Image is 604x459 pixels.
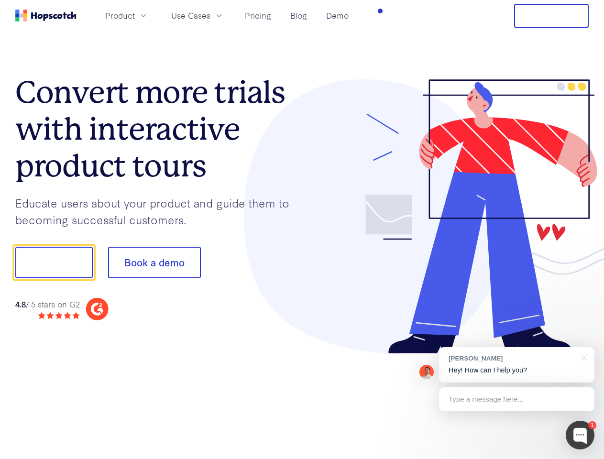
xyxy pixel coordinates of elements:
strong: 4.8 [15,298,26,309]
button: Product [99,8,154,23]
a: Blog [286,8,311,23]
a: Home [15,10,77,22]
a: Pricing [241,8,275,23]
img: Mark Spera [419,365,434,379]
p: Hey! How can I help you? [449,365,585,375]
p: Educate users about your product and guide them to becoming successful customers. [15,195,302,228]
div: 1 [588,421,596,429]
div: [PERSON_NAME] [449,354,575,363]
button: Show me! [15,247,93,278]
h1: Convert more trials with interactive product tours [15,74,302,184]
button: Use Cases [165,8,230,23]
span: Product [105,10,135,22]
div: Type a message here... [439,387,594,411]
button: Book a demo [108,247,201,278]
div: / 5 stars on G2 [15,298,80,310]
span: Use Cases [171,10,210,22]
a: Demo [322,8,352,23]
button: Free Trial [514,4,589,28]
